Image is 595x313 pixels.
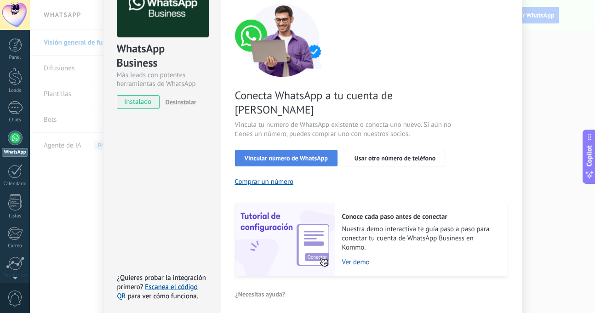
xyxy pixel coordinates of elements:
[117,273,206,291] span: ¿Quieres probar la integración primero?
[2,243,29,249] div: Correo
[117,283,198,301] a: Escanea el código QR
[128,292,198,301] span: para ver cómo funciona.
[342,225,498,252] span: Nuestra demo interactiva te guía paso a paso para conectar tu cuenta de WhatsApp Business en Kommo.
[235,3,332,77] img: connect number
[345,150,445,166] button: Usar otro número de teléfono
[2,88,29,94] div: Leads
[117,41,207,71] div: WhatsApp Business
[2,55,29,61] div: Panel
[117,71,207,88] div: Más leads con potentes herramientas de WhatsApp
[162,95,196,109] button: Desinstalar
[342,212,498,221] h2: Conoce cada paso antes de conectar
[166,98,196,106] span: Desinstalar
[2,213,29,219] div: Listas
[235,88,454,117] span: Conecta WhatsApp a tu cuenta de [PERSON_NAME]
[2,148,28,157] div: WhatsApp
[585,145,594,166] span: Copilot
[117,95,159,109] span: instalado
[2,117,29,123] div: Chats
[342,258,498,267] a: Ver demo
[235,287,286,301] button: ¿Necesitas ayuda?
[2,181,29,187] div: Calendario
[245,155,328,161] span: Vincular número de WhatsApp
[355,155,435,161] span: Usar otro número de teléfono
[235,120,454,139] span: Vincula tu número de WhatsApp existente o conecta uno nuevo. Si aún no tienes un número, puedes c...
[235,177,294,186] button: Comprar un número
[235,150,338,166] button: Vincular número de WhatsApp
[235,291,286,297] span: ¿Necesitas ayuda?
